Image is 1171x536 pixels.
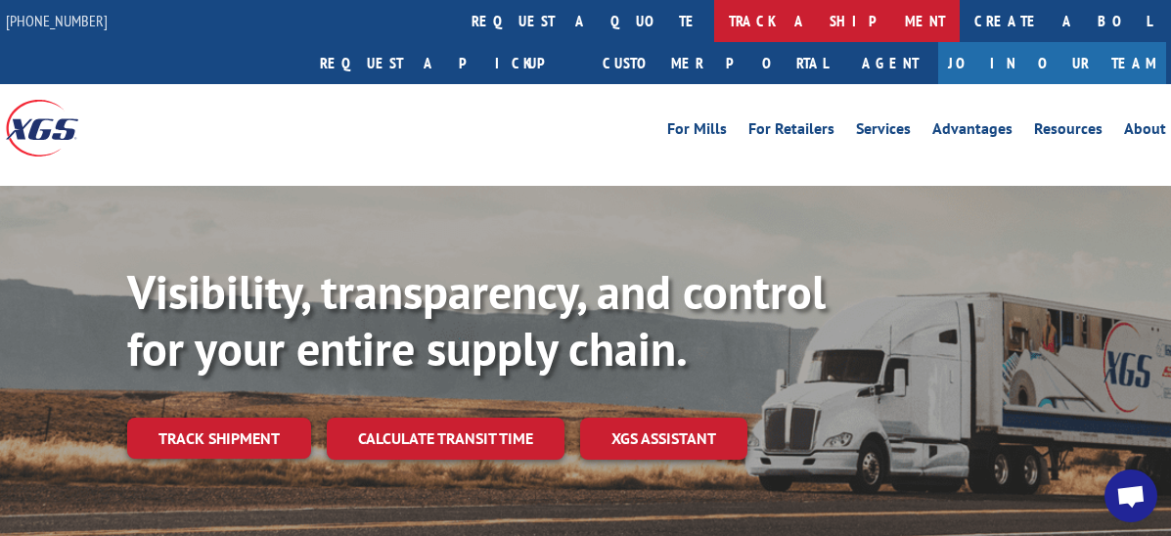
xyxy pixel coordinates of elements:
a: Request a pickup [305,42,588,84]
a: About [1124,121,1166,143]
a: Advantages [932,121,1013,143]
a: Resources [1034,121,1103,143]
a: [PHONE_NUMBER] [6,11,108,30]
a: Services [856,121,911,143]
a: Customer Portal [588,42,842,84]
b: Visibility, transparency, and control for your entire supply chain. [127,261,826,379]
a: Track shipment [127,418,311,459]
a: XGS ASSISTANT [580,418,747,460]
a: Join Our Team [938,42,1166,84]
a: For Mills [667,121,727,143]
div: Open chat [1104,469,1157,522]
a: For Retailers [748,121,834,143]
a: Calculate transit time [327,418,564,460]
a: Agent [842,42,938,84]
